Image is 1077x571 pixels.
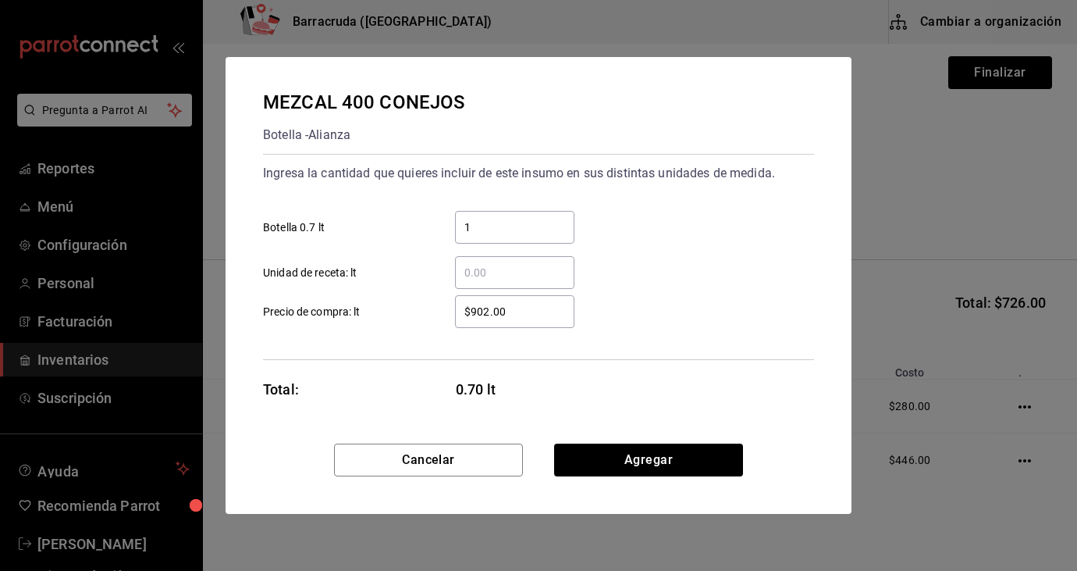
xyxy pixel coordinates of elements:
[455,302,574,321] input: Precio de compra: lt
[263,379,299,400] div: Total:
[263,304,361,320] span: Precio de compra: lt
[334,444,523,476] button: Cancelar
[455,263,574,282] input: Unidad de receta: lt
[456,379,575,400] span: 0.70 lt
[263,123,464,148] div: Botella - Alianza
[554,444,743,476] button: Agregar
[263,219,325,236] span: Botella 0.7 lt
[263,88,464,116] div: MEZCAL 400 CONEJOS
[263,265,357,281] span: Unidad de receta: lt
[263,161,814,186] div: Ingresa la cantidad que quieres incluir de este insumo en sus distintas unidades de medida.
[455,218,574,237] input: Botella 0.7 lt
